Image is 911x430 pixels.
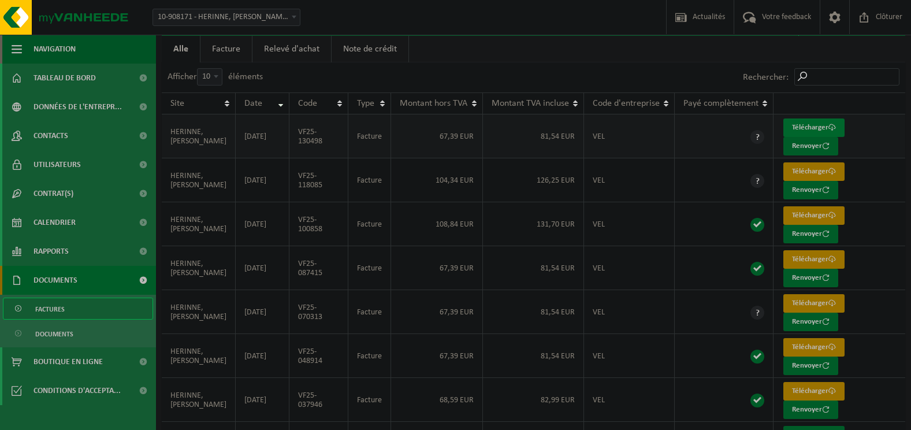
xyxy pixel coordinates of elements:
td: [DATE] [236,378,289,422]
span: Navigation [34,35,76,64]
td: 81,54 EUR [483,334,585,378]
td: VF25-037946 [289,378,348,422]
a: Relevé d'achat [252,36,331,62]
td: Facture [348,246,391,290]
td: [DATE] [236,158,289,202]
span: Site [170,99,184,108]
a: Télécharger [783,118,845,137]
td: 104,34 EUR [391,158,483,202]
a: Factures [3,298,153,320]
button: Renvoyer [783,225,838,243]
span: Données de l'entrepr... [34,92,122,121]
td: Facture [348,202,391,246]
span: Factures [35,298,65,320]
td: [DATE] [236,202,289,246]
td: [DATE] [236,334,289,378]
td: 67,39 EUR [391,246,483,290]
label: Rechercher: [743,73,789,82]
td: VF25-118085 [289,158,348,202]
label: Afficher éléments [168,72,263,81]
button: Renvoyer [783,401,838,419]
td: VF25-087415 [289,246,348,290]
a: Télécharger [783,338,845,357]
td: HERINNE, [PERSON_NAME] [162,246,236,290]
td: 67,39 EUR [391,114,483,158]
td: VF25-130498 [289,114,348,158]
td: VEL [584,290,675,334]
td: VEL [584,158,675,202]
td: 108,84 EUR [391,202,483,246]
a: Alle [162,36,200,62]
td: 82,99 EUR [483,378,585,422]
span: Date [244,99,262,108]
td: HERINNE, [PERSON_NAME] [162,334,236,378]
td: 81,54 EUR [483,246,585,290]
span: Boutique en ligne [34,347,103,376]
span: Montant hors TVA [400,99,467,108]
span: Conditions d'accepta... [34,376,121,405]
td: [DATE] [236,114,289,158]
a: Télécharger [783,206,845,225]
span: Code d'entreprise [593,99,660,108]
td: 131,70 EUR [483,202,585,246]
td: Facture [348,158,391,202]
td: Facture [348,114,391,158]
span: Code [298,99,317,108]
td: HERINNE, [PERSON_NAME] [162,114,236,158]
td: 126,25 EUR [483,158,585,202]
span: Type [357,99,374,108]
button: Renvoyer [783,269,838,287]
td: 81,54 EUR [483,114,585,158]
span: Montant TVA incluse [492,99,569,108]
span: Utilisateurs [34,150,81,179]
td: [DATE] [236,246,289,290]
a: Télécharger [783,294,845,313]
td: HERINNE, [PERSON_NAME] [162,378,236,422]
span: Tableau de bord [34,64,96,92]
a: Télécharger [783,250,845,269]
span: Calendrier [34,208,76,237]
td: HERINNE, [PERSON_NAME] [162,290,236,334]
span: 10 [198,69,222,85]
a: Note de crédit [332,36,408,62]
span: Rapports [34,237,69,266]
td: 68,59 EUR [391,378,483,422]
td: HERINNE, [PERSON_NAME] [162,158,236,202]
td: Facture [348,378,391,422]
td: VEL [584,246,675,290]
td: VF25-048914 [289,334,348,378]
span: Documents [35,323,73,345]
td: [DATE] [236,290,289,334]
td: VF25-100858 [289,202,348,246]
button: Renvoyer [783,181,838,199]
td: VEL [584,114,675,158]
span: Contrat(s) [34,179,73,208]
a: Télécharger [783,162,845,181]
span: 10 [197,68,222,86]
span: Documents [34,266,77,295]
button: Renvoyer [783,137,838,155]
button: Renvoyer [783,357,838,375]
td: 67,39 EUR [391,290,483,334]
td: VEL [584,378,675,422]
span: Contacts [34,121,68,150]
td: Facture [348,290,391,334]
td: 67,39 EUR [391,334,483,378]
td: VEL [584,202,675,246]
span: 10-908171 - HERINNE, KÉVIN - TERTRE [153,9,300,25]
td: 81,54 EUR [483,290,585,334]
span: 10-908171 - HERINNE, KÉVIN - TERTRE [153,9,300,26]
button: Renvoyer [783,313,838,331]
td: HERINNE, [PERSON_NAME] [162,202,236,246]
a: Documents [3,322,153,344]
td: VF25-070313 [289,290,348,334]
a: Facture [200,36,252,62]
td: VEL [584,334,675,378]
a: Télécharger [783,382,845,401]
td: Facture [348,334,391,378]
span: Payé complètement [683,99,758,108]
